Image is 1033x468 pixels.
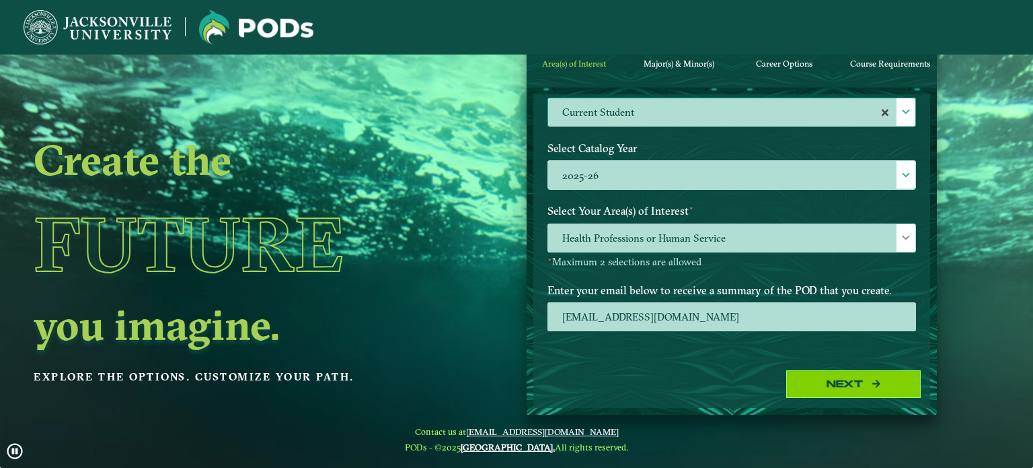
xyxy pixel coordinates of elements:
button: Next [786,370,921,398]
h1: Future [34,183,431,306]
span: Health Professions or Human Service [548,224,915,253]
p: Explore the options. Customize your path. [34,367,431,387]
label: Enter your email below to receive a summary of the POD that you create. [537,278,926,303]
span: PODs - ©2025 All rights reserved. [405,442,628,453]
span: Contact us at [405,426,628,437]
label: 2025-26 [548,161,915,190]
label: Select Catalog Year [537,136,926,161]
input: Enter your email [547,302,916,331]
h2: you imagine. [34,306,431,343]
h2: Create the [34,141,431,178]
img: Jacksonville University logo [199,10,313,44]
span: Major(s) & Minor(s) [644,59,714,69]
label: Select Your Area(s) of Interest [537,199,926,224]
span: Career Options [756,59,812,69]
sup: ⋆ [689,203,694,213]
a: [EMAIL_ADDRESS][DOMAIN_NAME] [466,426,619,437]
img: Jacksonville University logo [24,10,171,44]
p: Maximum 2 selections are allowed [547,256,916,269]
sup: ⋆ [547,255,552,264]
span: Course Requirements [850,59,930,69]
a: [GEOGRAPHIC_DATA]. [461,442,555,453]
label: Current Student [548,98,915,127]
span: Area(s) of Interest [542,59,606,69]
